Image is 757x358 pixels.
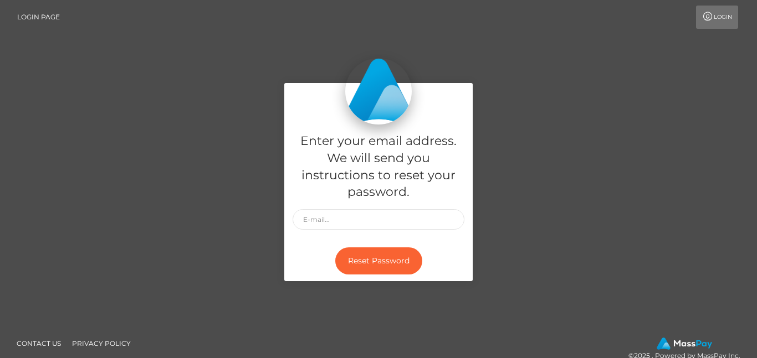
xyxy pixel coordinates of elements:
[657,338,712,350] img: MassPay
[293,209,464,230] input: E-mail...
[696,6,738,29] a: Login
[345,58,412,124] img: MassPay Login
[335,247,422,274] button: Reset Password
[293,133,464,201] h5: Enter your email address. We will send you instructions to reset your password.
[68,335,135,352] a: Privacy Policy
[17,6,60,29] a: Login Page
[12,335,65,352] a: Contact Us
